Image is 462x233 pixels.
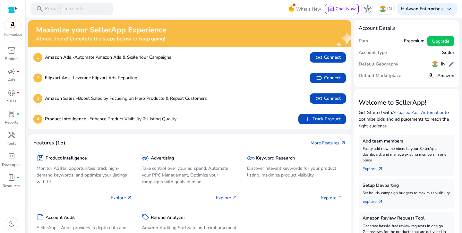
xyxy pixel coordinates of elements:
span: campaign [142,154,150,162]
p: Automate Amazon Ads & Scale Your Campaigns [45,54,171,61]
img: in.svg [432,61,438,67]
p: Developers [2,162,21,168]
span: edit [448,61,454,67]
h5: Plan [359,39,368,44]
span: link [315,54,323,61]
a: More Featuresarrow_outward [311,140,346,146]
h5: Account Type [359,50,387,56]
img: in.svg [380,6,386,12]
span: Upgrade [432,38,449,45]
h5: Account Audit [46,215,75,220]
span: Chat Now [336,6,356,12]
b: Amazon Ads - [45,54,74,60]
h5: Add team members [363,139,450,144]
h5: Amazon Review Request Tool [363,216,450,221]
p: Explore [216,194,237,201]
h5: Keyword Research [256,156,295,161]
h5: Default Marketplace [359,73,401,79]
span: keyboard_arrow_down [445,5,453,13]
span: / [57,5,63,13]
h5: Product Intelligence [46,156,87,161]
span: chat [328,6,334,13]
b: Product Intelligence - [45,116,90,122]
h2: Maximize your SellerApp Experience [36,25,167,35]
span: summarize [37,213,44,221]
h5: Refund Analyzer [151,215,185,220]
h5: Seller [442,50,454,56]
p: Hi [401,7,443,11]
span: donut_small [8,89,15,97]
span: inventory_2 [8,47,15,54]
b: Avyan Enterprises [406,6,443,12]
span: hub [364,5,372,13]
h5: Setup Dayparting [363,183,450,188]
p: Explore [111,194,132,201]
span: campaign [8,68,15,75]
span: fiber_manual_record [17,91,19,94]
p: Discover relevant keywords for your product listing, maximize product visibility [247,165,343,178]
span: What's New [296,4,321,15]
h4: Features (15) [33,140,65,146]
button: hub [361,3,374,15]
p: Marketplace [4,32,22,37]
p: Enhance Product Visibility & Listing Quality [45,116,176,122]
img: amazon.svg [4,20,21,30]
span: arrow_outward [378,166,383,171]
span: package [37,154,44,162]
button: linkConnect [310,93,346,104]
p: Easily add new members to your SellerApp dashboard, and manage existing members in one place [363,146,450,163]
p: Boost Sales by Focusing on Hero Products & Repeat Customers [45,95,207,102]
span: fiber_manual_record [17,70,19,73]
span: lab_profile [8,110,15,118]
h4: Almost there! Complete the steps below to keep going! [36,36,167,42]
img: amazon.svg [427,72,435,80]
p: Sales [7,98,16,104]
h5: Default Geography [359,62,398,67]
p: Press to search [45,5,83,13]
span: Connect [315,95,341,102]
a: Explorearrow_outward [363,196,388,205]
p: Take control over your ad spend, Automate your PPC Management, Optimize your campaigns with goals... [142,165,237,185]
p: Monitor ASINs, opportunities, track high-demand keywords, and optimize your listings with PI [37,165,132,185]
p: 2 [33,73,42,82]
span: code_blocks [8,152,15,160]
p: Leverage Flipkart Ads Reporting [45,74,137,81]
span: handyman [8,131,15,139]
span: book_4 [8,174,15,181]
button: addTrack Product [298,114,346,124]
span: arrow_outward [341,140,346,145]
b: Flipkart Ads - [45,75,73,81]
span: Track Product [304,115,341,123]
p: Get Started with to optimize bids and ad placements to reach the right audience [359,109,454,129]
b: Amazon Sales - [45,95,78,101]
a: Explorearrow_outward [363,163,388,172]
span: arrow_outward [232,195,237,200]
button: Upgrade [427,36,454,46]
span: link [315,74,323,82]
span: add [304,115,311,123]
h5: Freemium [404,39,424,44]
span: link [315,95,323,102]
p: 3 [33,94,42,103]
button: linkConnect [310,52,346,63]
span: arrow_outward [378,199,383,204]
p: Reports [5,119,18,125]
h5: IN [441,62,445,67]
span: search [36,5,44,13]
button: linkConnect [310,73,346,83]
a: AI-based Ads Automation [392,109,445,116]
span: dark_mode [8,220,15,228]
h4: Account Details [359,25,454,31]
p: 4 [33,115,42,124]
h5: Amazon [437,73,454,79]
span: arrow_outward [338,195,343,200]
span: Connect [315,54,341,61]
span: fiber_manual_record [17,113,19,115]
span: sell [142,213,150,221]
p: 1 [33,53,42,62]
p: Product [5,56,19,62]
span: fiber_manual_record [17,176,19,179]
span: arrow_outward [127,195,132,200]
button: chatChat Now [325,4,359,14]
p: Set hourly campaign budgets to maximize visibility [363,190,450,196]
